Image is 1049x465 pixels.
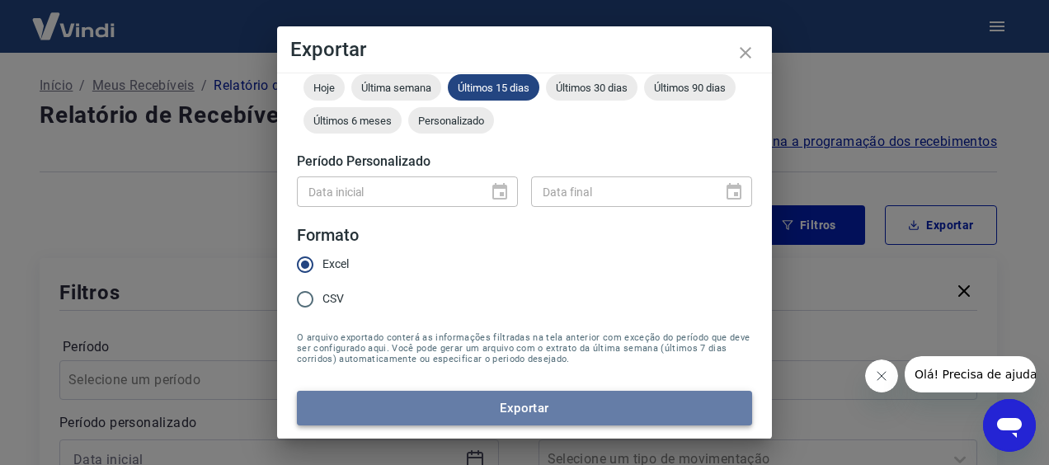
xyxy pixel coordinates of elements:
[546,74,637,101] div: Últimos 30 dias
[290,40,759,59] h4: Exportar
[408,115,494,127] span: Personalizado
[322,290,344,308] span: CSV
[351,74,441,101] div: Última semana
[303,107,402,134] div: Últimos 6 meses
[297,391,752,425] button: Exportar
[297,223,359,247] legend: Formato
[303,82,345,94] span: Hoje
[303,115,402,127] span: Últimos 6 meses
[303,74,345,101] div: Hoje
[297,332,752,364] span: O arquivo exportado conterá as informações filtradas na tela anterior com exceção do período que ...
[297,153,752,170] h5: Período Personalizado
[10,12,139,25] span: Olá! Precisa de ajuda?
[644,74,736,101] div: Últimos 90 dias
[644,82,736,94] span: Últimos 90 dias
[351,82,441,94] span: Última semana
[297,176,477,207] input: DD/MM/YYYY
[408,107,494,134] div: Personalizado
[546,82,637,94] span: Últimos 30 dias
[905,356,1036,392] iframe: Mensagem da empresa
[865,359,898,392] iframe: Fechar mensagem
[531,176,711,207] input: DD/MM/YYYY
[726,33,765,73] button: close
[448,82,539,94] span: Últimos 15 dias
[983,399,1036,452] iframe: Botão para abrir a janela de mensagens
[322,256,349,273] span: Excel
[448,74,539,101] div: Últimos 15 dias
